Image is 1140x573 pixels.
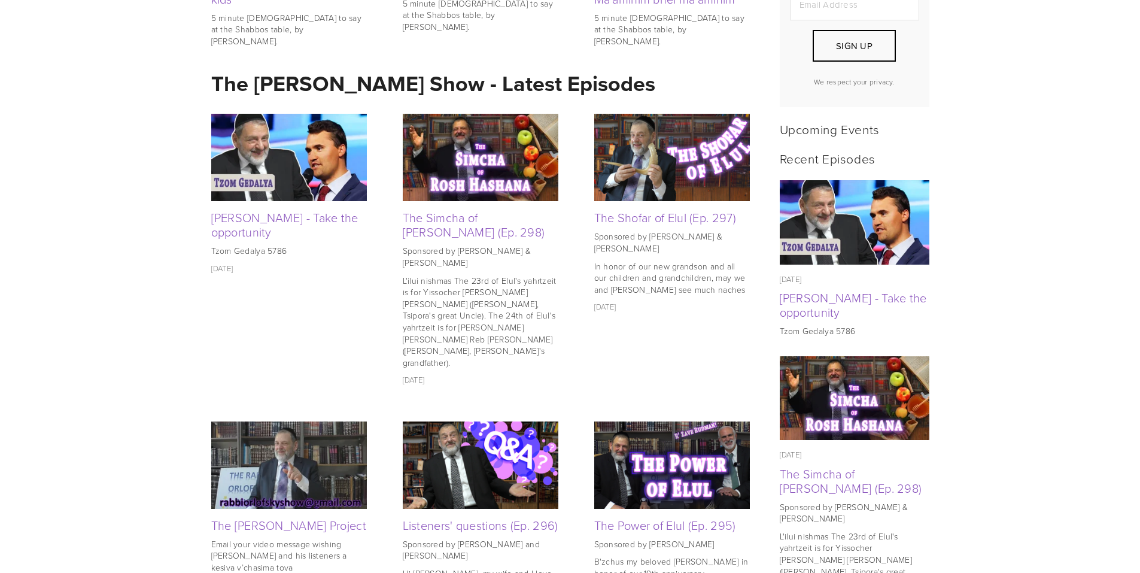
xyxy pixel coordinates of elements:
[211,263,233,274] time: [DATE]
[211,114,367,201] img: Tzom Gedalya - Take the opportunity
[403,413,558,517] img: Listeners' questions (Ep. 296)
[780,356,929,441] a: The Simcha of Rosh Hashana (Ep. 298)
[779,180,929,265] img: Tzom Gedalya - Take the opportunity
[780,449,802,460] time: [DATE]
[211,421,367,508] img: The Rabbi Orlofsky Rosh Hashana Project
[211,517,367,533] a: The [PERSON_NAME] Project
[780,289,927,320] a: [PERSON_NAME] - Take the opportunity
[403,538,558,562] p: Sponsored by [PERSON_NAME] and [PERSON_NAME]
[780,122,929,137] h2: Upcoming Events
[211,245,367,257] p: Tzom Gedalya 5786
[403,275,558,369] p: L'ilui nishmas The 23rd of Elul's yahrtzeit is for Yissocher [PERSON_NAME] [PERSON_NAME] ([PERSON...
[594,421,750,508] img: The Power of Elul (Ep. 295)
[594,260,750,296] p: In honor of our new grandson and all our children and grandchildren, may we and [PERSON_NAME] see...
[211,209,358,240] a: [PERSON_NAME] - Take the opportunity
[403,245,558,268] p: Sponsored by [PERSON_NAME] & [PERSON_NAME]
[403,114,558,201] img: The Simcha of Rosh Hashana (Ep. 298)
[790,77,919,87] p: We respect your privacy.
[813,30,895,62] button: Sign Up
[780,325,929,337] p: Tzom Gedalya 5786
[211,12,367,47] p: 5 minute [DEMOGRAPHIC_DATA] to say at the Shabbos table, by [PERSON_NAME].
[403,374,425,385] time: [DATE]
[211,68,655,99] strong: The [PERSON_NAME] Show - Latest Episodes
[403,209,545,240] a: The Simcha of [PERSON_NAME] (Ep. 298)
[594,422,750,509] a: The Power of Elul (Ep. 295)
[594,12,750,47] p: 5 minute [DEMOGRAPHIC_DATA] to say at the Shabbos table, by [PERSON_NAME].
[780,274,802,284] time: [DATE]
[403,517,558,533] a: Listeners' questions (Ep. 296)
[780,151,929,166] h2: Recent Episodes
[594,301,616,312] time: [DATE]
[403,422,558,509] a: Listeners' questions (Ep. 296)
[594,114,750,201] img: The Shofar of Elul (Ep. 297)
[594,517,736,533] a: The Power of Elul (Ep. 295)
[836,40,873,52] span: Sign Up
[780,180,929,265] a: Tzom Gedalya - Take the opportunity
[594,231,750,254] p: Sponsored by [PERSON_NAME] & [PERSON_NAME]
[780,465,922,496] a: The Simcha of [PERSON_NAME] (Ep. 298)
[779,356,929,441] img: The Simcha of Rosh Hashana (Ep. 298)
[594,209,736,226] a: The Shofar of Elul (Ep. 297)
[211,422,367,509] a: The Rabbi Orlofsky Rosh Hashana Project
[780,501,929,525] p: Sponsored by [PERSON_NAME] & [PERSON_NAME]
[594,538,750,550] p: Sponsored by [PERSON_NAME]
